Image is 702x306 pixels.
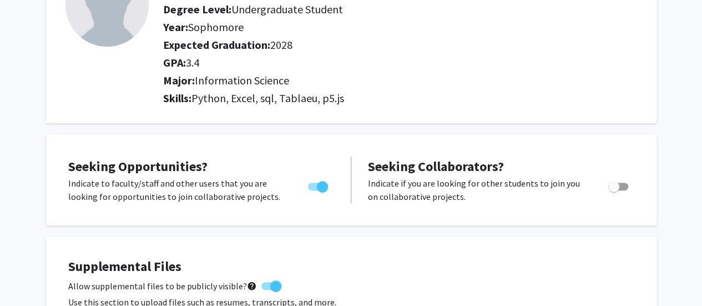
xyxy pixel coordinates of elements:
h4: Supplemental Files [68,259,634,275]
iframe: Chat [8,256,47,298]
p: Indicate to faculty/staff and other users that you are looking for opportunities to join collabor... [68,177,287,203]
h2: Degree Level: [163,3,637,16]
h2: Major: [163,74,637,87]
span: Information Science [195,73,289,87]
h2: Expected Graduation: [163,38,637,52]
h2: Year: [163,21,637,34]
div: Toggle [604,177,634,193]
span: Seeking Collaborators? [368,158,504,175]
span: Python, Excel, sql, Tablaeu, p5.js [191,91,344,105]
span: Seeking Opportunities? [68,158,208,175]
p: Indicate if you are looking for other students to join you on collaborative projects. [368,177,587,203]
span: 3.4 [186,56,199,69]
h2: Skills: [163,92,637,105]
span: Undergraduate Student [231,2,343,16]
span: Sophomore [188,20,244,34]
mat-icon: help [247,279,257,293]
span: 2028 [270,38,292,52]
div: Toggle [304,177,334,193]
h2: GPA: [163,56,637,69]
span: Allow supplemental files to be publicly visible? [68,279,257,293]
